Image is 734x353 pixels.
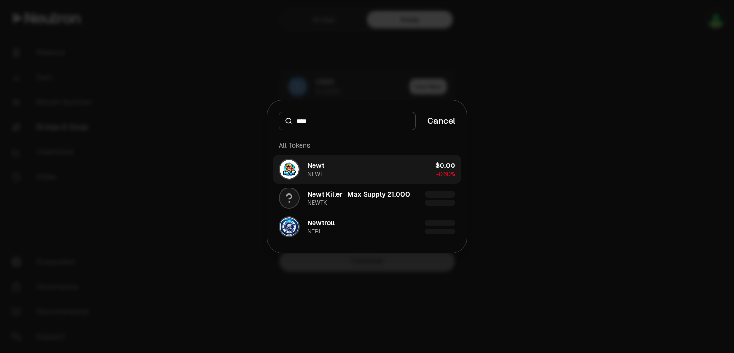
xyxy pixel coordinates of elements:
[273,184,461,212] button: Newt Killer | Max Supply 21.000NEWTK
[307,170,324,178] div: NEWT
[307,189,410,199] div: Newt Killer | Max Supply 21.000
[273,155,461,184] button: NEWT LogoNewtNEWT$0.00-0.60%
[307,228,322,235] div: NTRL
[307,199,327,207] div: NEWTK
[280,160,299,179] img: NEWT Logo
[307,218,335,228] div: Newtroll
[273,136,461,155] div: All Tokens
[436,170,455,178] span: -0.60%
[307,161,324,170] div: Newt
[273,212,461,241] button: NTRL LogoNewtrollNTRL
[280,217,299,236] img: NTRL Logo
[427,114,455,128] button: Cancel
[435,161,455,170] div: $0.00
